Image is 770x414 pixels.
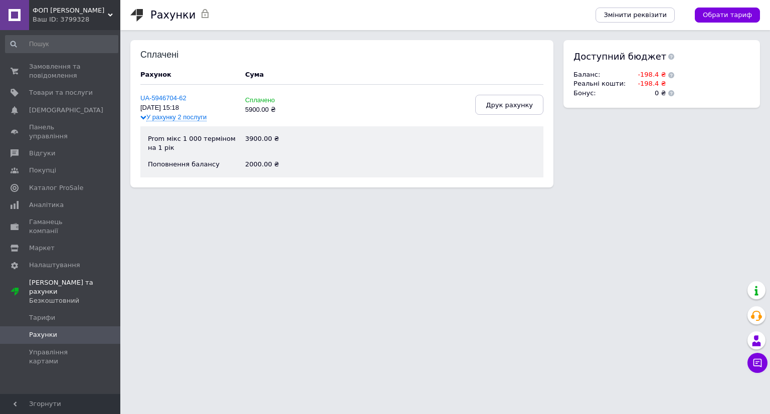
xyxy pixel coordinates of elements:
span: Замовлення та повідомлення [29,62,93,80]
span: Частина функціоналу доступна тільки на платному пакеті [201,9,210,21]
h1: Рахунки [150,9,196,21]
span: Товари та послуги [29,88,93,97]
td: Баланс : [573,70,628,79]
div: Сплачено [245,97,310,104]
td: Реальні кошти : [573,79,628,88]
span: Змінити реквізити [604,11,667,20]
div: 2000.00 ₴ [245,160,310,169]
span: Маркет [29,244,55,253]
div: 5900.00 ₴ [245,106,310,114]
span: Управління картами [29,348,93,366]
span: Аналітика [29,200,64,210]
span: ФОП Прокопенко О.М. [33,6,108,15]
td: -198.4 ₴ [629,79,666,88]
span: Рахунки [29,330,57,339]
a: Обрати тариф [695,8,760,23]
span: Каталог ProSale [29,183,83,192]
span: Відгуки [29,149,55,158]
span: Панель управління [29,123,93,141]
td: Бонус : [573,89,628,98]
span: Гаманець компанії [29,218,93,236]
div: Сплачені [140,50,206,60]
div: Cума [245,70,264,79]
a: UA-5946704-62 [140,94,186,102]
button: Друк рахунку [475,95,543,115]
div: [DATE] 15:18 [140,104,235,112]
div: Ваш ID: 3799328 [33,15,120,24]
a: Змінити реквізити [596,8,675,23]
span: Друк рахунку [486,101,533,109]
div: Поповнення балансу [148,160,243,169]
span: Обрати тариф [703,11,752,20]
span: Тарифи [29,313,55,322]
button: Чат з покупцем [747,353,767,373]
div: Рахунок [140,70,235,79]
span: [PERSON_NAME] та рахунки [29,278,120,306]
div: Prom мікс 1 000 терміном на 1 рік [148,134,243,152]
div: Безкоштовний [29,296,120,305]
span: Доступний бюджет [573,50,666,63]
td: 0 ₴ [629,89,666,98]
span: Налаштування [29,261,80,270]
span: У рахунку 2 послуги [146,113,207,121]
span: Покупці [29,166,56,175]
input: Пошук [5,35,118,53]
span: [DEMOGRAPHIC_DATA] [29,106,103,115]
div: 3900.00 ₴ [245,134,310,152]
td: -198.4 ₴ [629,70,666,79]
